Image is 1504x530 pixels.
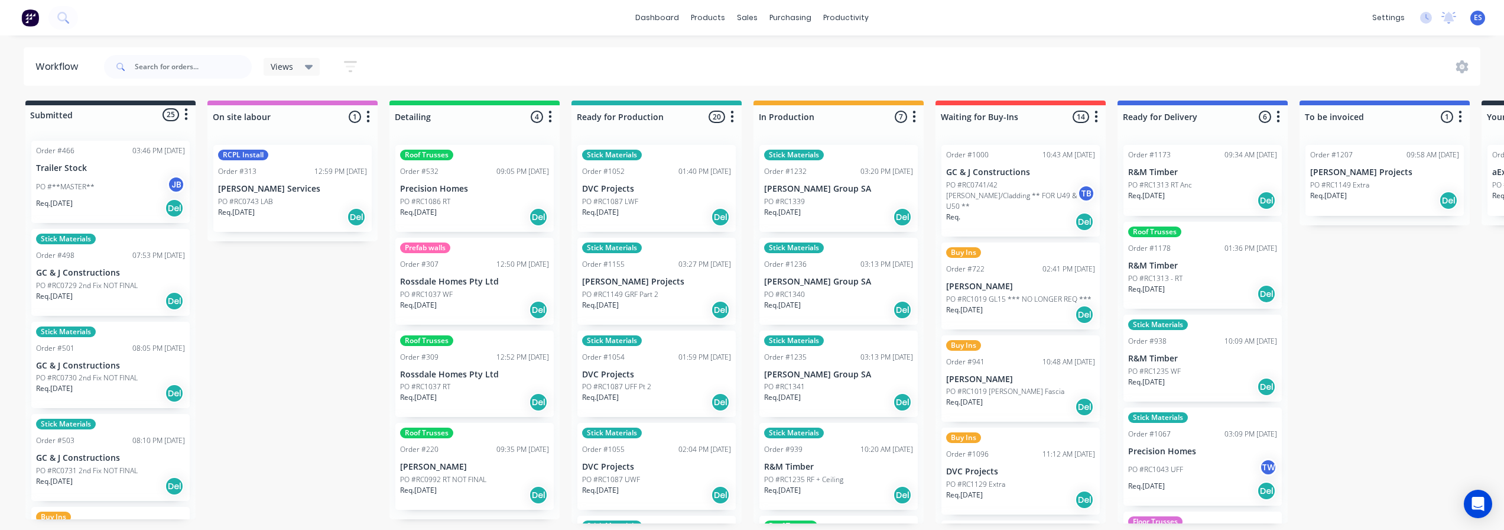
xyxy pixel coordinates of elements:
[764,207,801,218] p: Req. [DATE]
[529,486,548,505] div: Del
[764,462,913,472] p: R&M Timber
[764,382,805,392] p: PO #RC1341
[1128,273,1183,284] p: PO #RC1313 - RT
[1123,222,1282,309] div: Roof TrussesOrder #117801:36 PM [DATE]R&M TimberPO #RC1313 - RTReq.[DATE]Del
[946,490,983,500] p: Req. [DATE]
[347,208,366,227] div: Del
[577,331,736,418] div: Stick MaterialsOrder #105401:59 PM [DATE]DVC ProjectsPO #RC1087 UFF Pt 2Req.[DATE]Del
[167,176,185,193] div: JB
[759,145,918,232] div: Stick MaterialsOrder #123203:20 PM [DATE][PERSON_NAME] Group SAPO #RC1339Req.[DATE]Del
[946,340,981,351] div: Buy Ins
[31,414,190,501] div: Stick MaterialsOrder #50308:10 PM [DATE]GC & J ConstructionsPO #RC0731 2nd Fix NOT FINALReq.[DATE...
[893,208,912,227] div: Del
[529,300,548,319] div: Del
[1075,305,1094,324] div: Del
[1128,464,1183,475] p: PO #RC1043 UFF
[1123,315,1282,402] div: Stick MaterialsOrder #93810:09 AM [DATE]R&M TimberPO #RC1235 WFReq.[DATE]Del
[400,277,549,287] p: Rossdale Homes Pty Ltd
[1439,191,1458,210] div: Del
[678,259,731,270] div: 03:27 PM [DATE]
[860,444,913,455] div: 10:20 AM [DATE]
[946,264,985,274] div: Order #722
[36,466,138,476] p: PO #RC0731 2nd Fix NOT FINAL
[764,184,913,194] p: [PERSON_NAME] Group SA
[400,150,453,160] div: Roof Trusses
[1042,264,1095,274] div: 02:41 PM [DATE]
[400,166,438,177] div: Order #532
[764,9,817,27] div: purchasing
[860,259,913,270] div: 03:13 PM [DATE]
[1075,212,1094,231] div: Del
[582,243,642,253] div: Stick Materials
[496,352,549,363] div: 12:52 PM [DATE]
[496,444,549,455] div: 09:35 PM [DATE]
[764,196,805,207] p: PO #RC1339
[946,449,989,460] div: Order #1096
[582,352,625,363] div: Order #1054
[400,289,453,300] p: PO #RC1037 WF
[764,444,803,455] div: Order #939
[218,207,255,218] p: Req. [DATE]
[31,229,190,316] div: Stick MaterialsOrder #49807:53 PM [DATE]GC & J ConstructionsPO #RC0729 2nd Fix NOT FINALReq.[DATE...
[400,392,437,403] p: Req. [DATE]
[764,289,805,300] p: PO #RC1340
[1128,261,1277,271] p: R&M Timber
[1075,490,1094,509] div: Del
[678,352,731,363] div: 01:59 PM [DATE]
[36,419,96,429] div: Stick Materials
[582,196,638,207] p: PO #RC1087 LWF
[1077,185,1095,202] div: TB
[36,146,74,156] div: Order #466
[1128,190,1165,201] p: Req. [DATE]
[1128,150,1171,160] div: Order #1173
[395,423,554,510] div: Roof TrussesOrder #22009:35 PM [DATE][PERSON_NAME]PO #RC0992 RT NOT FINALReq.[DATE]Del
[582,259,625,270] div: Order #1155
[582,289,658,300] p: PO #RC1149 GRF Part 2
[582,370,731,380] p: DVC Projects
[1128,447,1277,457] p: Precision Homes
[1042,449,1095,460] div: 11:12 AM [DATE]
[1128,481,1165,492] p: Req. [DATE]
[529,393,548,412] div: Del
[582,444,625,455] div: Order #1055
[946,374,1095,384] p: [PERSON_NAME]
[764,474,843,485] p: PO #RC1235 RF + Ceiling
[1128,429,1171,439] div: Order #1067
[759,423,918,510] div: Stick MaterialsOrder #93910:20 AM [DATE]R&M TimberPO #RC1235 RF + CeilingReq.[DATE]Del
[31,141,190,223] div: Order #46603:46 PM [DATE]Trailer StockPO #**MASTER**JBReq.[DATE]Del
[400,243,450,253] div: Prefab walls
[165,199,184,218] div: Del
[1128,354,1277,364] p: R&M Timber
[271,60,293,73] span: Views
[946,479,1005,490] p: PO #RC1129 Extra
[400,444,438,455] div: Order #220
[314,166,367,177] div: 12:59 PM [DATE]
[1224,150,1277,160] div: 09:34 AM [DATE]
[1128,319,1188,330] div: Stick Materials
[400,300,437,311] p: Req. [DATE]
[1128,284,1165,295] p: Req. [DATE]
[1366,9,1411,27] div: settings
[577,238,736,325] div: Stick MaterialsOrder #115503:27 PM [DATE][PERSON_NAME] ProjectsPO #RC1149 GRF Part 2Req.[DATE]Del
[213,145,372,232] div: RCPL InstallOrder #31312:59 PM [DATE][PERSON_NAME] ServicesPO #RC0743 LABReq.[DATE]Del
[1128,366,1181,377] p: PO #RC1235 WF
[946,467,1095,477] p: DVC Projects
[36,343,74,354] div: Order #501
[1474,12,1482,23] span: ES
[132,250,185,261] div: 07:53 PM [DATE]
[1128,180,1192,190] p: PO #RC1313 RT Anc
[132,435,185,446] div: 08:10 PM [DATE]
[21,9,39,27] img: Factory
[582,474,640,485] p: PO #RC1087 UWF
[946,397,983,408] p: Req. [DATE]
[218,166,256,177] div: Order #313
[36,476,73,487] p: Req. [DATE]
[36,327,96,337] div: Stick Materials
[946,212,960,222] p: Req.
[946,305,983,315] p: Req. [DATE]
[36,250,74,261] div: Order #498
[1128,336,1167,347] div: Order #938
[395,331,554,418] div: Roof TrussesOrder #30912:52 PM [DATE]Rossdale Homes Pty LtdPO #RC1037 RTReq.[DATE]Del
[36,383,73,394] p: Req. [DATE]
[135,55,252,79] input: Search for orders...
